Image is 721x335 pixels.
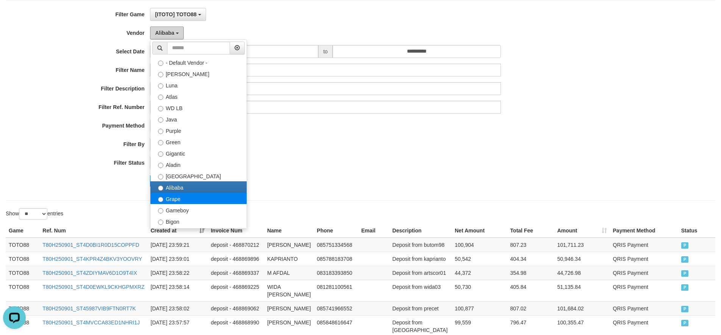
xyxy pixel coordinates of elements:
label: Alibaba [150,181,247,193]
label: Show entries [6,208,63,220]
td: 100,877 [452,301,507,315]
td: TOTO88 [6,238,39,252]
a: T80H250901_ST4KPR4Z4BKV3YOOVRY [42,256,142,262]
td: deposit - 468869062 [208,301,264,315]
td: TOTO88 [6,252,39,266]
input: Luna [158,83,163,89]
label: Gigantic [150,147,247,159]
td: 405.84 [507,280,554,301]
input: [PERSON_NAME] [158,72,163,77]
td: 50,730 [452,280,507,301]
td: 50,946.34 [554,252,610,266]
th: Name [264,224,314,238]
td: deposit - 468869896 [208,252,264,266]
th: Payment Method [610,224,678,238]
td: [DATE] 23:58:02 [148,301,208,315]
input: Grape [158,197,163,202]
th: Description [389,224,452,238]
td: deposit - 468869337 [208,266,264,280]
span: to [318,45,333,58]
input: Gigantic [158,151,163,157]
td: 085751334568 [314,238,358,252]
td: WIDA [PERSON_NAME] [264,280,314,301]
td: deposit - 468869225 [208,280,264,301]
td: [PERSON_NAME] [264,238,314,252]
td: 51,135.84 [554,280,610,301]
a: T80H250901_ST4MVCCA83ED1NHRI1J [42,319,140,326]
label: Bigon [150,215,247,227]
td: 404.34 [507,252,554,266]
td: 807.02 [507,301,554,315]
button: Open LiveChat chat widget [3,3,26,26]
td: 083183393850 [314,266,358,280]
label: Purple [150,125,247,136]
td: 100,904 [452,238,507,252]
button: [ITOTO] TOTO88 [150,8,206,21]
td: M AFDAL [264,266,314,280]
th: Phone [314,224,358,238]
span: PAID [681,306,689,312]
span: PAID [681,270,689,277]
th: Amount: activate to sort column ascending [554,224,610,238]
label: Atlas [150,90,247,102]
button: Alibaba [150,26,183,39]
label: - Default Vendor - [150,56,247,68]
td: TOTO88 [6,280,39,301]
td: QRIS Payment [610,238,678,252]
input: Purple [158,129,163,134]
td: Deposit from butom98 [389,238,452,252]
td: 354.98 [507,266,554,280]
input: WD LB [158,106,163,111]
td: 101,711.23 [554,238,610,252]
label: Java [150,113,247,125]
td: 44,372 [452,266,507,280]
th: Email [358,224,389,238]
td: QRIS Payment [610,280,678,301]
input: [GEOGRAPHIC_DATA] [158,174,163,179]
th: Total Fee [507,224,554,238]
select: Showentries [19,208,47,220]
input: - Default Vendor - [158,61,163,66]
td: 50,542 [452,252,507,266]
td: QRIS Payment [610,301,678,315]
span: PAID [681,320,689,326]
td: 44,726.98 [554,266,610,280]
td: [DATE] 23:59:01 [148,252,208,266]
th: Ref. Num [39,224,147,238]
td: [DATE] 23:58:14 [148,280,208,301]
th: Invoice Num [208,224,264,238]
a: T80H250901_ST45987VIB9FTN0RT7K [42,305,136,312]
td: [DATE] 23:58:22 [148,266,208,280]
a: T80H250901_ST4D0EWKL9CKHGPMXRZ [42,284,144,290]
td: Deposit from wida03 [389,280,452,301]
th: Status [678,224,715,238]
td: deposit - 468870212 [208,238,264,252]
a: T80H250901_ST4ZDIYMAV6D1O9T4IX [42,270,137,276]
span: PAID [681,242,689,249]
input: Atlas [158,95,163,100]
td: Deposit from artscor01 [389,266,452,280]
td: QRIS Payment [610,252,678,266]
label: Green [150,136,247,147]
td: 081281100561 [314,280,358,301]
input: Alibaba [158,185,163,191]
label: Allstar [150,227,247,238]
input: Aladin [158,163,163,168]
span: [ITOTO] TOTO88 [155,11,196,17]
td: Deposit from precet [389,301,452,315]
span: PAID [681,256,689,263]
a: T80H250901_ST4D0BI1R0D15COPPFD [42,242,139,248]
label: Gameboy [150,204,247,215]
td: TOTO88 [6,266,39,280]
th: Created at: activate to sort column ascending [148,224,208,238]
label: WD LB [150,102,247,113]
label: [PERSON_NAME] [150,68,247,79]
th: Game [6,224,39,238]
span: PAID [681,284,689,291]
td: [PERSON_NAME] [264,301,314,315]
input: Green [158,140,163,145]
span: Alibaba [155,30,174,36]
input: Bigon [158,220,163,225]
td: QRIS Payment [610,266,678,280]
label: Luna [150,79,247,90]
